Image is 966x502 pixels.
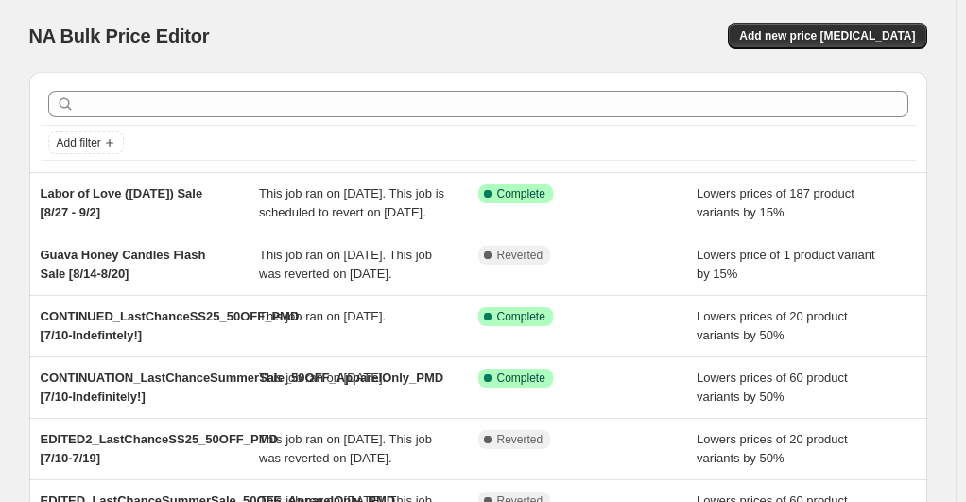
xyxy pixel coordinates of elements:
span: This job ran on [DATE]. [259,371,386,385]
span: Guava Honey Candles Flash Sale [8/14-8/20] [41,248,206,281]
button: Add filter [48,131,124,154]
span: Labor of Love ([DATE]) Sale [8/27 - 9/2] [41,186,203,219]
span: Lowers price of 1 product variant by 15% [697,248,875,281]
span: Lowers prices of 20 product variants by 50% [697,309,848,342]
span: Complete [497,186,545,201]
span: Lowers prices of 60 product variants by 50% [697,371,848,404]
span: EDITED2_LastChanceSS25_50OFF_PMD [7/10-7/19] [41,432,278,465]
span: CONTINUED_LastChanceSS25_50OFF_PMD [7/10-Indefintely!] [41,309,300,342]
button: Add new price [MEDICAL_DATA] [728,23,926,49]
span: Complete [497,371,545,386]
span: Complete [497,309,545,324]
span: Add new price [MEDICAL_DATA] [739,28,915,43]
span: CONTINUATION_LastChanceSummerSale_50OFF_ApparelOnly_PMD [7/10-Indefinitely!] [41,371,444,404]
span: Reverted [497,432,543,447]
span: This job ran on [DATE]. This job was reverted on [DATE]. [259,432,432,465]
span: NA Bulk Price Editor [29,26,210,46]
span: This job ran on [DATE]. [259,309,386,323]
span: Lowers prices of 20 product variants by 50% [697,432,848,465]
span: This job ran on [DATE]. This job was reverted on [DATE]. [259,248,432,281]
span: This job ran on [DATE]. This job is scheduled to revert on [DATE]. [259,186,444,219]
span: Lowers prices of 187 product variants by 15% [697,186,854,219]
span: Reverted [497,248,543,263]
span: Add filter [57,135,101,150]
